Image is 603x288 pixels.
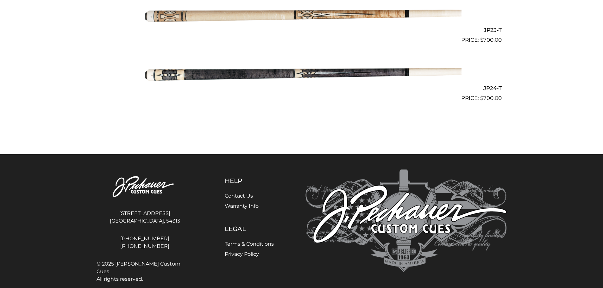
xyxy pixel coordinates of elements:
[480,37,483,43] span: $
[142,47,462,100] img: JP24-T
[97,260,193,283] span: © 2025 [PERSON_NAME] Custom Cues All rights reserved.
[225,241,274,247] a: Terms & Conditions
[97,207,193,227] address: [STREET_ADDRESS] [GEOGRAPHIC_DATA], 54313
[480,95,483,101] span: $
[102,47,502,102] a: JP24-T $700.00
[225,193,253,199] a: Contact Us
[480,37,502,43] bdi: 700.00
[102,24,502,36] h2: JP23-T
[97,242,193,250] a: [PHONE_NUMBER]
[305,169,507,272] img: Pechauer Custom Cues
[102,83,502,94] h2: JP24-T
[225,203,259,209] a: Warranty Info
[97,169,193,205] img: Pechauer Custom Cues
[225,251,259,257] a: Privacy Policy
[97,235,193,242] a: [PHONE_NUMBER]
[225,177,274,185] h5: Help
[225,225,274,233] h5: Legal
[480,95,502,101] bdi: 700.00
